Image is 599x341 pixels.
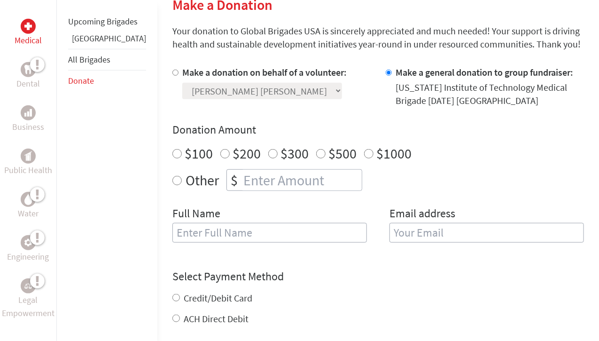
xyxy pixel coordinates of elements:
div: Legal Empowerment [21,278,36,293]
p: Medical [15,34,42,47]
img: Engineering [24,239,32,246]
label: ACH Direct Debit [184,313,249,325]
img: Legal Empowerment [24,283,32,289]
a: Legal EmpowermentLegal Empowerment [2,278,54,320]
label: Full Name [172,206,220,223]
label: $300 [280,144,309,162]
div: Dental [21,62,36,77]
a: MedicalMedical [15,19,42,47]
div: Public Health [21,149,36,164]
a: Donate [68,75,94,86]
h4: Donation Amount [172,122,584,137]
img: Dental [24,65,32,74]
a: Upcoming Brigades [68,16,138,27]
a: Public HealthPublic Health [4,149,52,177]
div: $ [227,170,241,190]
p: Legal Empowerment [2,293,54,320]
div: Engineering [21,235,36,250]
a: WaterWater [18,192,39,220]
h4: Select Payment Method [172,269,584,284]
label: $100 [185,144,213,162]
li: Guatemala [68,32,146,49]
p: Public Health [4,164,52,177]
label: $500 [328,144,357,162]
label: $200 [233,144,261,162]
p: Water [18,207,39,220]
label: Make a general donation to group fundraiser: [396,66,573,78]
p: Your donation to Global Brigades USA is sincerely appreciated and much needed! Your support is dr... [172,24,584,51]
a: DentalDental [16,62,40,90]
a: BusinessBusiness [12,105,44,134]
input: Enter Full Name [172,223,367,243]
img: Business [24,109,32,117]
li: Upcoming Brigades [68,11,146,32]
img: Medical [24,23,32,30]
a: All Brigades [68,54,110,65]
p: Engineering [8,250,49,263]
li: Donate [68,71,146,91]
div: Business [21,105,36,120]
label: Make a donation on behalf of a volunteer: [182,66,347,78]
label: $1000 [376,144,412,162]
p: Business [12,120,44,134]
img: Public Health [24,151,32,161]
p: Dental [16,77,40,90]
div: Water [21,192,36,207]
label: Other [186,169,219,191]
input: Your Email [389,223,584,243]
div: [US_STATE] Institute of Technology Medical Brigade [DATE] [GEOGRAPHIC_DATA] [396,81,584,107]
input: Enter Amount [241,170,362,190]
li: All Brigades [68,49,146,71]
label: Credit/Debit Card [184,292,252,304]
a: EngineeringEngineering [8,235,49,263]
a: [GEOGRAPHIC_DATA] [72,33,146,44]
label: Email address [389,206,455,223]
img: Water [24,194,32,205]
div: Medical [21,19,36,34]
